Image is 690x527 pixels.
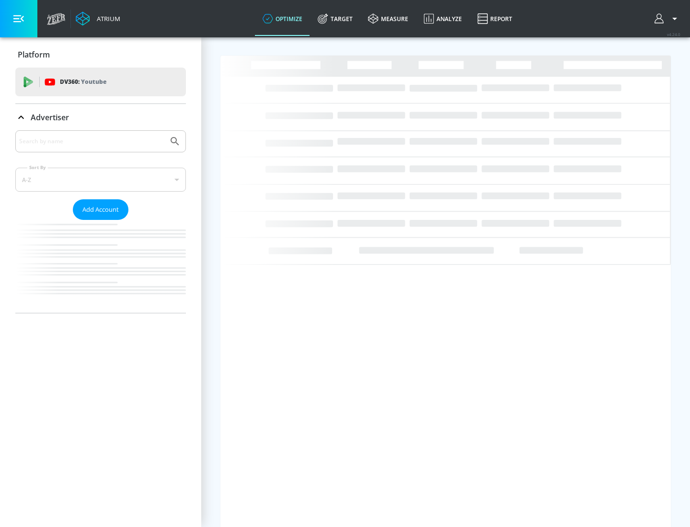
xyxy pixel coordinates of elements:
label: Sort By [27,164,48,171]
p: Advertiser [31,112,69,123]
p: DV360: [60,77,106,87]
div: Advertiser [15,104,186,131]
a: Analyze [416,1,470,36]
div: Atrium [93,14,120,23]
span: v 4.24.0 [667,32,680,37]
div: A-Z [15,168,186,192]
div: Platform [15,41,186,68]
p: Platform [18,49,50,60]
a: Atrium [76,11,120,26]
a: measure [360,1,416,36]
p: Youtube [81,77,106,87]
input: Search by name [19,135,164,148]
nav: list of Advertiser [15,220,186,313]
button: Add Account [73,199,128,220]
div: DV360: Youtube [15,68,186,96]
span: Add Account [82,204,119,215]
div: Advertiser [15,130,186,313]
a: Report [470,1,520,36]
a: Target [310,1,360,36]
a: optimize [255,1,310,36]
